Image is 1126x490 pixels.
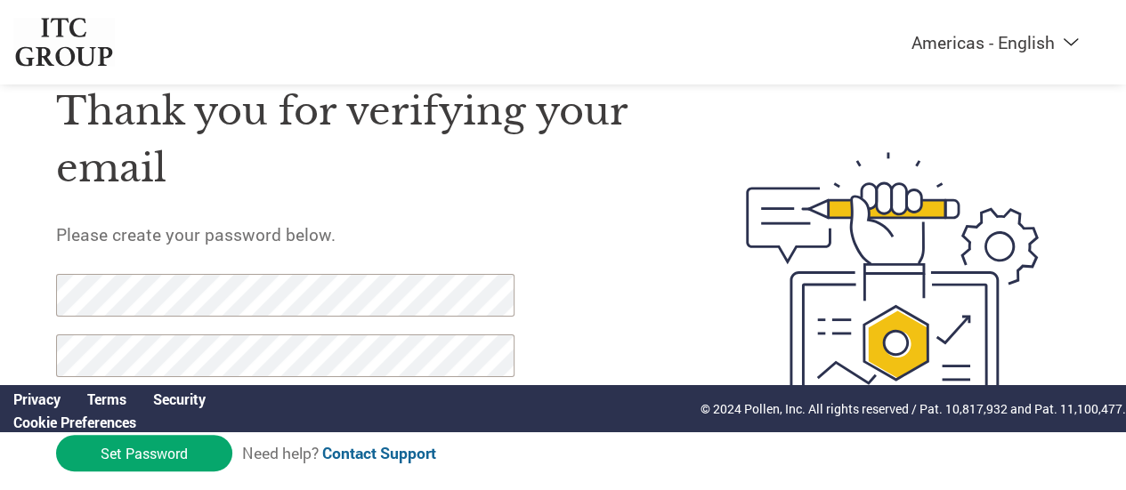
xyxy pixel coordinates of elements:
[87,390,126,408] a: Terms
[56,435,232,471] input: Set Password
[13,413,136,431] a: Cookie Preferences, opens a dedicated popup modal window
[242,443,436,463] span: Need help?
[56,83,664,197] h1: Thank you for verifying your email
[322,443,436,463] a: Contact Support
[13,390,61,408] a: Privacy
[56,223,664,245] h5: Please create your password below.
[701,399,1126,418] p: © 2024 Pollen, Inc. All rights reserved / Pat. 10,817,932 and Pat. 11,100,477.
[153,390,206,408] a: Security
[13,18,115,67] img: ITC Group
